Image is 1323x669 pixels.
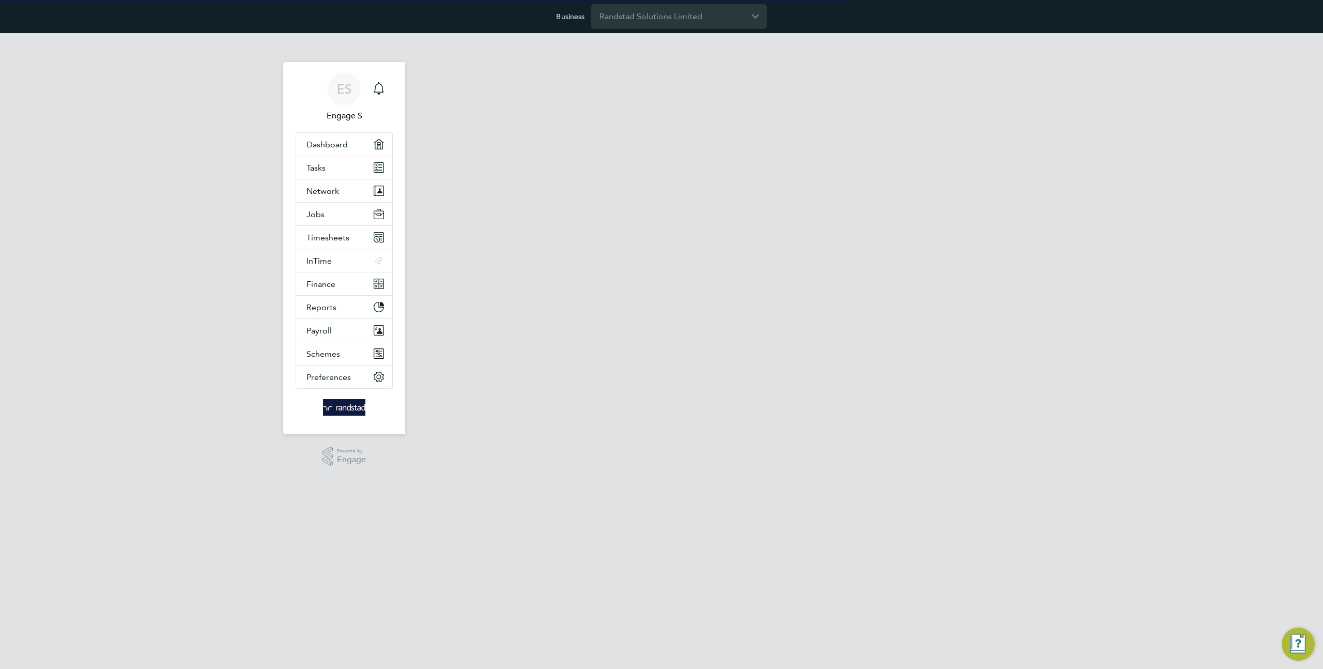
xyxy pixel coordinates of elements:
[306,372,351,382] span: Preferences
[296,156,392,179] a: Tasks
[306,326,332,336] span: Payroll
[337,447,366,455] span: Powered by
[306,209,325,219] span: Jobs
[296,319,392,342] button: Payroll
[296,366,392,388] button: Preferences
[306,163,326,173] span: Tasks
[306,256,332,266] span: InTime
[306,140,348,149] span: Dashboard
[296,72,393,122] a: ESEngage S
[296,179,392,202] button: Network
[556,12,584,21] label: Business
[296,226,392,249] button: Timesheets
[296,342,392,365] button: Schemes
[296,203,392,225] button: Jobs
[296,399,393,416] a: Go to home page
[1282,628,1315,661] button: Engage Resource Center
[337,455,366,464] span: Engage
[296,296,392,318] button: Reports
[306,279,335,289] span: Finance
[296,249,392,272] button: InTime
[296,272,392,295] button: Finance
[322,447,366,466] a: Powered byEngage
[306,349,340,359] span: Schemes
[306,302,336,312] span: Reports
[306,186,339,196] span: Network
[296,133,392,156] a: Dashboard
[283,62,405,434] nav: Main navigation
[323,399,366,416] img: randstad-logo-retina.png
[337,82,351,96] span: ES
[306,233,349,242] span: Timesheets
[296,110,393,122] span: Engage S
